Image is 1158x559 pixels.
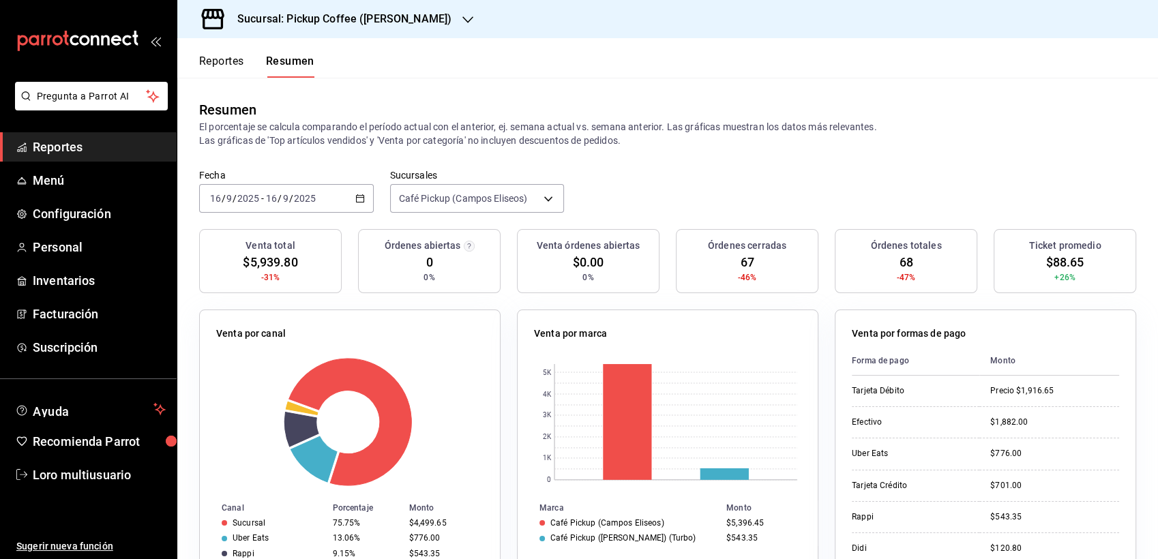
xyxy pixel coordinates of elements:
[573,253,604,271] span: $0.00
[726,533,796,543] div: $543.35
[199,170,374,180] label: Fecha
[33,173,65,187] font: Menú
[199,55,314,78] div: Pestañas de navegación
[209,193,222,204] input: --
[226,11,451,27] h3: Sucursal: Pickup Coffee ([PERSON_NAME])
[550,518,664,528] div: Café Pickup (Campos Eliseos)
[265,193,278,204] input: --
[37,89,147,104] span: Pregunta a Parrot AI
[852,327,966,341] p: Venta por formas de pago
[1029,239,1101,253] h3: Ticket promedio
[543,369,552,376] text: 5K
[33,207,111,221] font: Configuración
[16,541,113,552] font: Sugerir nueva función
[990,417,1119,428] div: $1,882.00
[899,253,912,271] span: 68
[537,239,640,253] h3: Venta órdenes abiertas
[33,340,98,354] font: Suscripción
[871,239,942,253] h3: Órdenes totales
[266,55,314,78] button: Resumen
[547,477,551,484] text: 0
[534,327,607,341] p: Venta por marca
[261,193,264,204] span: -
[409,533,478,543] div: $776.00
[426,253,432,271] span: 0
[293,193,316,204] input: ----
[33,140,83,154] font: Reportes
[33,468,131,482] font: Loro multiusuario
[738,271,757,284] span: -46%
[852,448,968,459] div: Uber Eats
[199,120,1136,147] p: El porcentaje se calcula comparando el período actual con el anterior, ej. semana actual vs. sema...
[1046,253,1084,271] span: $88.65
[582,271,593,284] span: 0%
[990,448,1119,459] div: $776.00
[233,193,237,204] span: /
[403,500,500,515] th: Monto
[852,543,968,554] div: Didi
[150,35,161,46] button: open_drawer_menu
[278,193,282,204] span: /
[246,239,295,253] h3: Venta total
[200,500,327,515] th: Canal
[550,533,696,543] div: Café Pickup ([PERSON_NAME]) (Turbo)
[327,500,404,515] th: Porcentaje
[289,193,293,204] span: /
[243,253,297,271] span: $5,939.80
[333,549,398,558] div: 9.15%
[979,346,1119,376] th: Monto
[726,518,796,528] div: $5,396.45
[33,401,148,417] span: Ayuda
[409,549,478,558] div: $543.35
[399,192,528,205] span: Café Pickup (Campos Eliseos)
[990,511,1119,523] div: $543.35
[518,500,721,515] th: Marca
[233,518,265,528] div: Sucursal
[897,271,916,284] span: -47%
[852,511,968,523] div: Rappi
[233,549,254,558] div: Rappi
[721,500,818,515] th: Monto
[424,271,434,284] span: 0%
[233,533,269,543] div: Uber Eats
[33,434,140,449] font: Recomienda Parrot
[384,239,460,253] h3: Órdenes abiertas
[990,543,1119,554] div: $120.80
[333,533,398,543] div: 13.06%
[990,385,1119,397] div: Precio $1,916.65
[237,193,260,204] input: ----
[990,480,1119,492] div: $701.00
[15,82,168,110] button: Pregunta a Parrot AI
[10,99,168,113] a: Pregunta a Parrot AI
[852,346,979,376] th: Forma de pago
[33,273,95,288] font: Inventarios
[543,455,552,462] text: 1K
[216,327,286,341] p: Venta por canal
[390,170,565,180] label: Sucursales
[409,518,478,528] div: $4,499.65
[33,240,83,254] font: Personal
[708,239,786,253] h3: Órdenes cerradas
[199,55,244,68] font: Reportes
[852,385,968,397] div: Tarjeta Débito
[543,391,552,398] text: 4K
[199,100,256,120] div: Resumen
[226,193,233,204] input: --
[282,193,289,204] input: --
[740,253,754,271] span: 67
[33,307,98,321] font: Facturación
[333,518,398,528] div: 75.75%
[222,193,226,204] span: /
[543,412,552,419] text: 3K
[261,271,280,284] span: -31%
[852,480,968,492] div: Tarjeta Crédito
[543,434,552,441] text: 2K
[852,417,968,428] div: Efectivo
[1054,271,1075,284] span: +26%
